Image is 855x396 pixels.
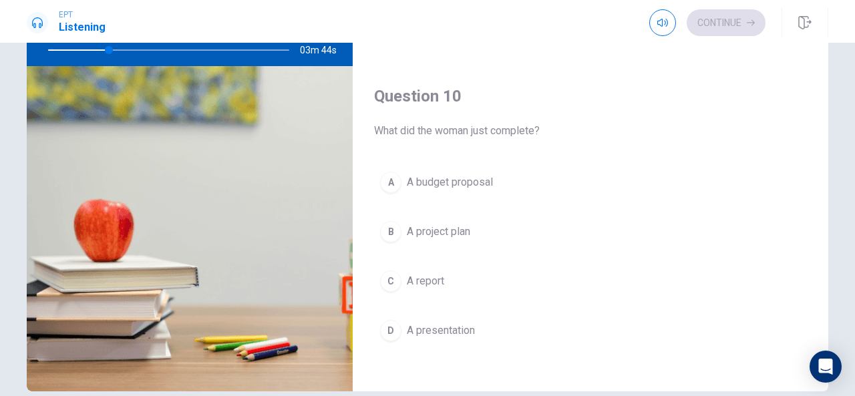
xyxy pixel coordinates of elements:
div: A [380,172,401,193]
span: A presentation [407,323,475,339]
button: AA budget proposal [374,166,807,199]
img: Reviewing a Presentation [27,66,353,391]
span: What did the woman just complete? [374,123,807,139]
button: DA presentation [374,314,807,347]
button: BA project plan [374,215,807,248]
span: A budget proposal [407,174,493,190]
h4: Question 10 [374,85,807,107]
span: EPT [59,10,106,19]
div: B [380,221,401,242]
span: 03m 44s [300,34,347,66]
h1: Listening [59,19,106,35]
span: A project plan [407,224,470,240]
span: A report [407,273,444,289]
div: Open Intercom Messenger [810,351,842,383]
div: C [380,270,401,292]
div: D [380,320,401,341]
button: CA report [374,264,807,298]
